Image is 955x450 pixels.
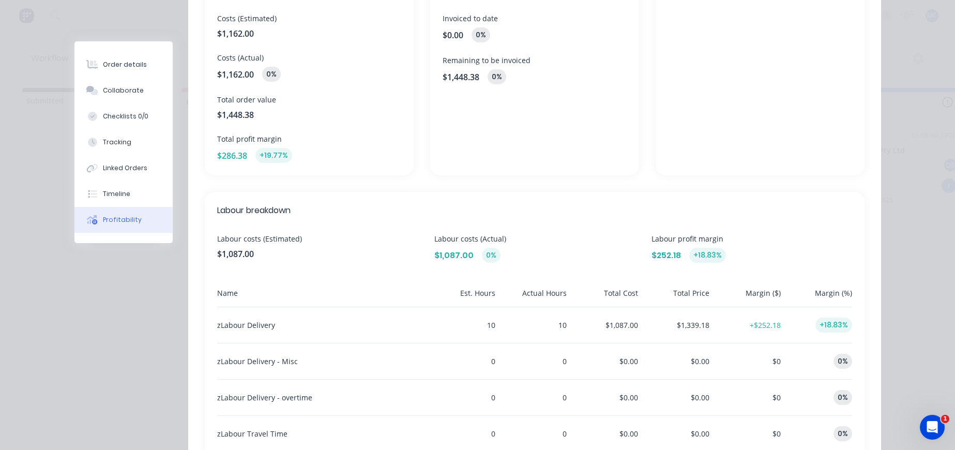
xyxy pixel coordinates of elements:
[74,181,173,207] button: Timeline
[217,94,401,105] span: Total order value
[217,288,424,307] div: Name
[103,189,130,199] div: Timeline
[472,27,490,42] div: 0 %
[499,343,567,379] div: 0
[833,426,852,441] div: 0%
[217,149,247,162] span: $286.38
[651,233,852,244] span: Labour profit margin
[428,343,495,379] div: 0
[920,415,945,440] iframe: Intercom live chat
[571,288,638,307] div: Total Cost
[217,68,254,81] span: $1,162.00
[785,288,852,307] div: Margin (%)
[833,390,852,405] div: 0%
[255,148,292,163] div: +19.77%
[443,29,463,41] span: $0.00
[428,380,495,415] div: 0
[74,78,173,103] button: Collaborate
[482,248,501,263] div: 0%
[217,380,424,415] div: zLabour Delivery - overtime
[217,52,401,63] span: Costs (Actual)
[74,103,173,129] button: Checklists 0/0
[217,343,424,379] div: zLabour Delivery - Misc
[443,13,627,24] span: Invoiced to date
[772,428,781,439] button: $0
[772,356,781,366] span: $0
[428,307,495,343] div: 10
[103,163,147,173] div: Linked Orders
[434,233,635,244] span: Labour costs (Actual)
[499,380,567,415] div: 0
[941,415,949,423] span: 1
[74,155,173,181] button: Linked Orders
[428,288,495,307] div: Est. Hours
[714,288,781,307] div: Margin ($)
[103,215,142,224] div: Profitability
[651,249,681,262] span: $252.18
[571,380,638,415] div: $0.00
[217,248,418,260] span: $1,087.00
[103,112,148,121] div: Checklists 0/0
[217,27,401,40] span: $1,162.00
[499,307,567,343] div: 10
[750,320,781,331] button: +$252.18
[689,248,726,263] div: +18.83%
[772,429,781,439] span: $0
[833,354,852,369] div: 0%
[217,307,424,343] div: zLabour Delivery
[262,67,281,82] div: 0%
[103,138,131,147] div: Tracking
[642,288,709,307] div: Total Price
[642,380,709,415] div: $0.00
[103,86,144,95] div: Collaborate
[642,307,709,343] div: $1,339.18
[434,249,474,262] span: $1,087.00
[74,52,173,78] button: Order details
[217,13,401,24] span: Costs (Estimated)
[74,207,173,233] button: Profitability
[815,318,852,333] div: +18.83%
[217,233,418,244] span: Labour costs (Estimated)
[772,392,781,403] button: $0
[74,129,173,155] button: Tracking
[571,343,638,379] div: $0.00
[772,356,781,367] button: $0
[499,288,567,307] div: Actual Hours
[443,55,627,66] span: Remaining to be invoiced
[103,60,147,69] div: Order details
[642,343,709,379] div: $0.00
[443,71,479,83] span: $1,448.38
[217,204,852,217] span: Labour breakdown
[571,307,638,343] div: $1,087.00
[217,109,401,121] span: $1,448.38
[217,133,401,144] span: Total profit margin
[488,69,506,84] div: 0 %
[772,393,781,402] span: $0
